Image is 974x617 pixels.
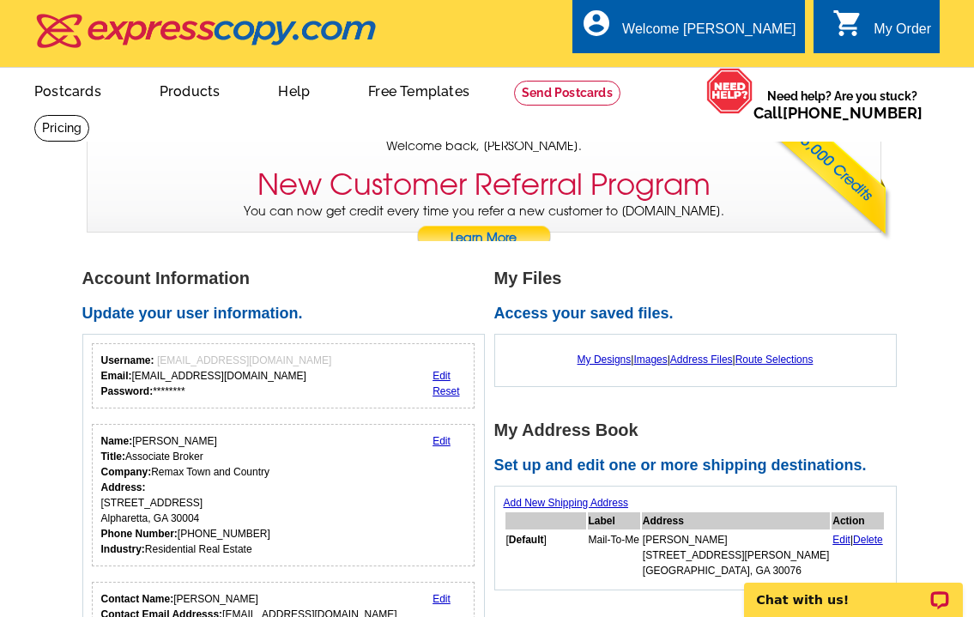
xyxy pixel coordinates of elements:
[588,512,640,529] th: Label
[92,424,475,566] div: Your personal details.
[101,481,146,493] strong: Address:
[341,70,497,110] a: Free Templates
[7,70,129,110] a: Postcards
[101,451,125,463] strong: Title:
[581,8,612,39] i: account_circle
[101,354,154,366] strong: Username:
[753,104,923,122] span: Call
[101,385,154,397] strong: Password:
[642,512,830,529] th: Address
[832,8,863,39] i: shopping_cart
[832,19,931,40] a: shopping_cart My Order
[433,385,459,397] a: Reset
[101,593,174,605] strong: Contact Name:
[101,435,133,447] strong: Name:
[706,68,753,114] img: help
[642,531,830,579] td: [PERSON_NAME] [STREET_ADDRESS][PERSON_NAME] [GEOGRAPHIC_DATA], GA 30076
[753,88,931,122] span: Need help? Are you stuck?
[88,203,880,251] p: You can now get credit every time you refer a new customer to [DOMAIN_NAME].
[101,466,152,478] strong: Company:
[416,226,552,251] a: Learn More
[670,354,733,366] a: Address Files
[251,70,337,110] a: Help
[622,21,796,45] div: Welcome [PERSON_NAME]
[783,104,923,122] a: [PHONE_NUMBER]
[832,512,884,529] th: Action
[157,354,331,366] span: [EMAIL_ADDRESS][DOMAIN_NAME]
[386,137,582,155] span: Welcome back, [PERSON_NAME].
[509,534,544,546] b: Default
[578,354,632,366] a: My Designs
[101,433,270,557] div: [PERSON_NAME] Associate Broker Remax Town and Country [STREET_ADDRESS] Alpharetta, GA 30004 [PHON...
[588,531,640,579] td: Mail-To-Me
[82,305,494,324] h2: Update your user information.
[433,370,451,382] a: Edit
[433,435,451,447] a: Edit
[832,531,884,579] td: |
[101,370,132,382] strong: Email:
[832,534,850,546] a: Edit
[132,70,248,110] a: Products
[101,543,145,555] strong: Industry:
[504,497,628,509] a: Add New Shipping Address
[101,528,178,540] strong: Phone Number:
[494,269,906,287] h1: My Files
[494,421,906,439] h1: My Address Book
[505,531,586,579] td: [ ]
[92,343,475,408] div: Your login information.
[504,343,887,376] div: | | |
[733,563,974,617] iframe: LiveChat chat widget
[874,21,931,45] div: My Order
[633,354,667,366] a: Images
[853,534,883,546] a: Delete
[735,354,814,366] a: Route Selections
[433,593,451,605] a: Edit
[494,457,906,475] h2: Set up and edit one or more shipping destinations.
[494,305,906,324] h2: Access your saved files.
[257,167,711,203] h3: New Customer Referral Program
[82,269,494,287] h1: Account Information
